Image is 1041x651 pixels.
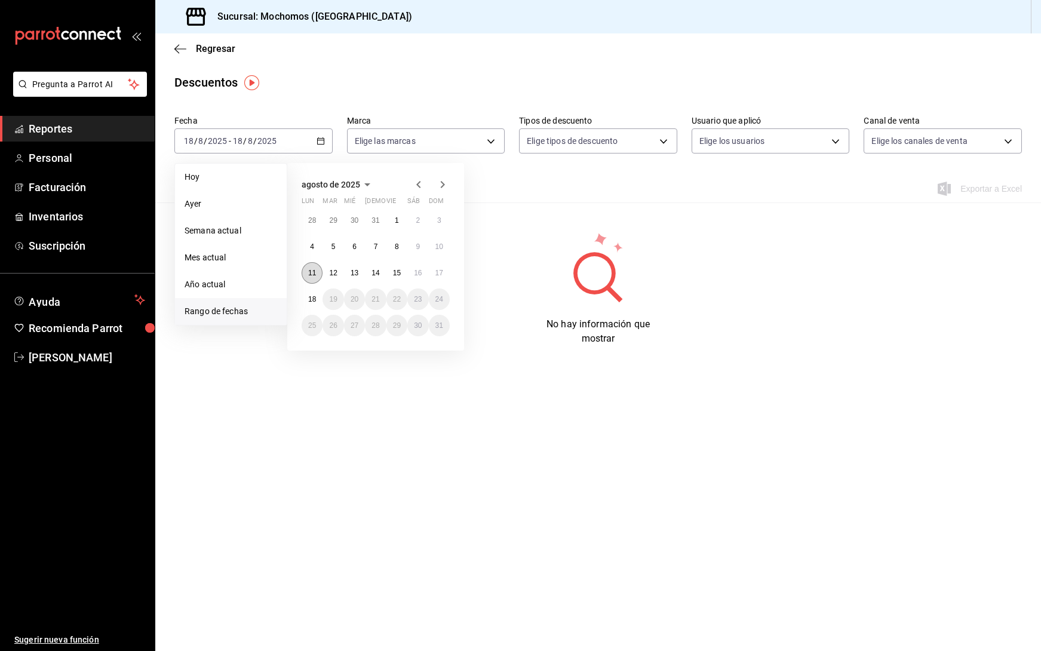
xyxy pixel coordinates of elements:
abbr: sábado [407,197,420,210]
span: Hoy [185,171,277,183]
a: Pregunta a Parrot AI [8,87,147,99]
abbr: 15 de agosto de 2025 [393,269,401,277]
span: Facturación [29,179,145,195]
button: Regresar [174,43,235,54]
span: [PERSON_NAME] [29,349,145,366]
abbr: 18 de agosto de 2025 [308,295,316,303]
label: Canal de venta [864,116,1022,125]
abbr: 2 de agosto de 2025 [416,216,420,225]
h3: Sucursal: Mochomos ([GEOGRAPHIC_DATA]) [208,10,412,24]
abbr: miércoles [344,197,355,210]
abbr: 20 de agosto de 2025 [351,295,358,303]
button: 29 de julio de 2025 [323,210,343,231]
abbr: 24 de agosto de 2025 [435,295,443,303]
button: 3 de agosto de 2025 [429,210,450,231]
span: / [243,136,247,146]
span: Pregunta a Parrot AI [32,78,128,91]
abbr: 28 de agosto de 2025 [371,321,379,330]
abbr: 28 de julio de 2025 [308,216,316,225]
input: ---- [207,136,228,146]
button: 22 de agosto de 2025 [386,288,407,310]
abbr: jueves [365,197,435,210]
span: Mes actual [185,251,277,264]
span: Rango de fechas [185,305,277,318]
span: Elige las marcas [355,135,416,147]
button: 27 de agosto de 2025 [344,315,365,336]
button: 15 de agosto de 2025 [386,262,407,284]
button: 21 de agosto de 2025 [365,288,386,310]
abbr: 1 de agosto de 2025 [395,216,399,225]
abbr: 10 de agosto de 2025 [435,242,443,251]
label: Usuario que aplicó [692,116,850,125]
button: 18 de agosto de 2025 [302,288,323,310]
abbr: 13 de agosto de 2025 [351,269,358,277]
abbr: lunes [302,197,314,210]
button: 11 de agosto de 2025 [302,262,323,284]
abbr: 25 de agosto de 2025 [308,321,316,330]
label: Fecha [174,116,333,125]
abbr: 19 de agosto de 2025 [329,295,337,303]
span: Ayer [185,198,277,210]
span: Elige los usuarios [699,135,764,147]
abbr: 14 de agosto de 2025 [371,269,379,277]
button: 14 de agosto de 2025 [365,262,386,284]
label: Marca [347,116,505,125]
abbr: 9 de agosto de 2025 [416,242,420,251]
button: 13 de agosto de 2025 [344,262,365,284]
button: agosto de 2025 [302,177,374,192]
abbr: 27 de agosto de 2025 [351,321,358,330]
input: -- [247,136,253,146]
span: Personal [29,150,145,166]
abbr: 29 de agosto de 2025 [393,321,401,330]
button: 30 de julio de 2025 [344,210,365,231]
abbr: 26 de agosto de 2025 [329,321,337,330]
button: 23 de agosto de 2025 [407,288,428,310]
span: Suscripción [29,238,145,254]
button: 24 de agosto de 2025 [429,288,450,310]
span: Inventarios [29,208,145,225]
button: 26 de agosto de 2025 [323,315,343,336]
button: 9 de agosto de 2025 [407,236,428,257]
span: / [253,136,257,146]
button: 31 de agosto de 2025 [429,315,450,336]
span: No hay información que mostrar [546,318,650,344]
span: Sugerir nueva función [14,634,145,646]
span: Ayuda [29,293,130,307]
span: Elige los canales de venta [871,135,967,147]
button: 19 de agosto de 2025 [323,288,343,310]
abbr: 30 de julio de 2025 [351,216,358,225]
button: 4 de agosto de 2025 [302,236,323,257]
abbr: viernes [386,197,396,210]
input: -- [232,136,243,146]
abbr: 16 de agosto de 2025 [414,269,422,277]
button: 20 de agosto de 2025 [344,288,365,310]
abbr: 31 de agosto de 2025 [435,321,443,330]
span: Año actual [185,278,277,291]
button: 5 de agosto de 2025 [323,236,343,257]
span: Regresar [196,43,235,54]
button: open_drawer_menu [131,31,141,41]
button: 28 de julio de 2025 [302,210,323,231]
span: - [229,136,231,146]
span: Elige tipos de descuento [527,135,618,147]
button: 25 de agosto de 2025 [302,315,323,336]
input: -- [198,136,204,146]
label: Tipos de descuento [519,116,677,125]
span: / [194,136,198,146]
span: Reportes [29,121,145,137]
abbr: 21 de agosto de 2025 [371,295,379,303]
button: 31 de julio de 2025 [365,210,386,231]
abbr: 23 de agosto de 2025 [414,295,422,303]
abbr: 12 de agosto de 2025 [329,269,337,277]
img: Tooltip marker [244,75,259,90]
span: agosto de 2025 [302,180,360,189]
button: 17 de agosto de 2025 [429,262,450,284]
input: -- [183,136,194,146]
abbr: 8 de agosto de 2025 [395,242,399,251]
button: 8 de agosto de 2025 [386,236,407,257]
button: 29 de agosto de 2025 [386,315,407,336]
abbr: martes [323,197,337,210]
abbr: 30 de agosto de 2025 [414,321,422,330]
span: Recomienda Parrot [29,320,145,336]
